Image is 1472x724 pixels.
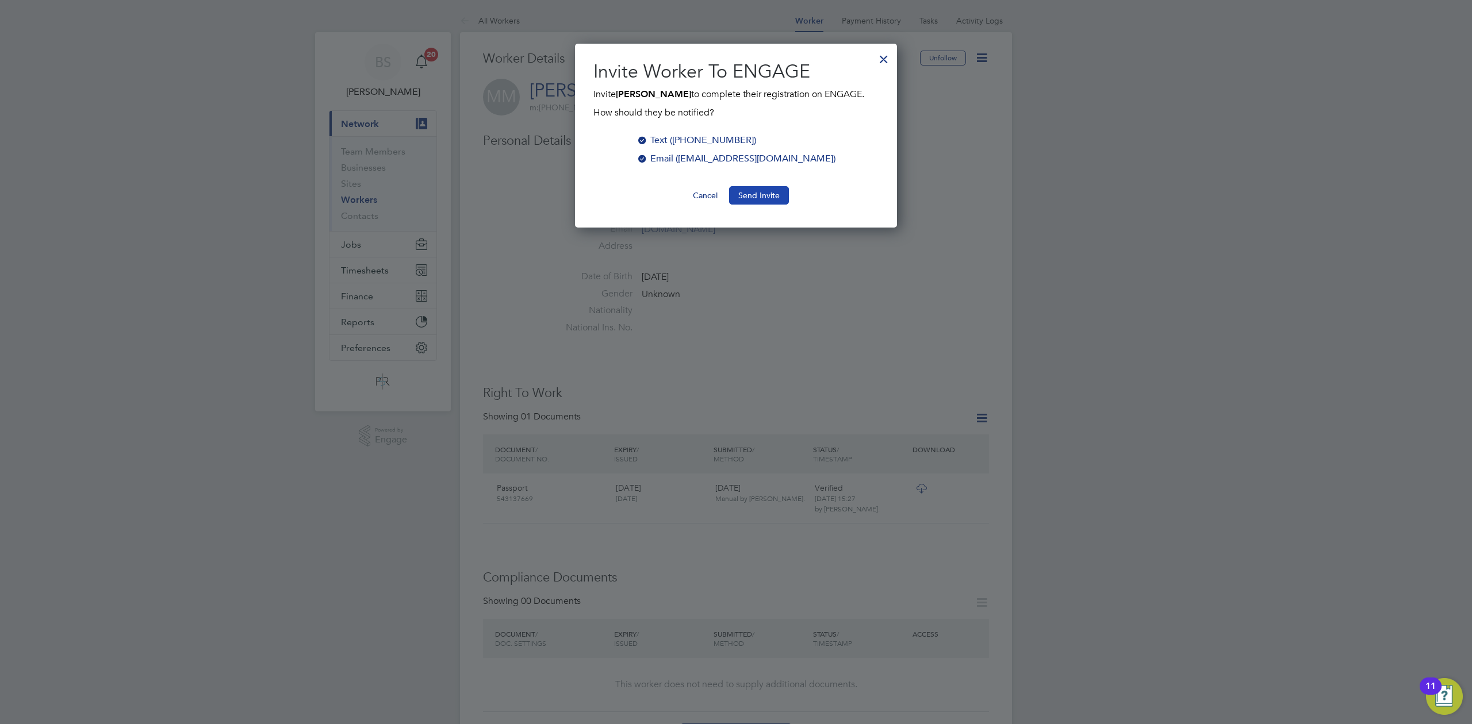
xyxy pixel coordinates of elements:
[616,88,691,99] b: [PERSON_NAME]
[729,186,789,205] button: Send Invite
[650,133,756,147] div: Text ([PHONE_NUMBER])
[1425,686,1436,701] div: 11
[1426,678,1463,715] button: Open Resource Center, 11 new notifications
[593,101,879,120] div: How should they be notified?
[593,60,879,84] h2: Invite Worker To ENGAGE
[684,186,727,205] button: Cancel
[593,87,879,120] div: Invite to complete their registration on ENGAGE.
[650,152,835,165] div: Email ([EMAIL_ADDRESS][DOMAIN_NAME])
